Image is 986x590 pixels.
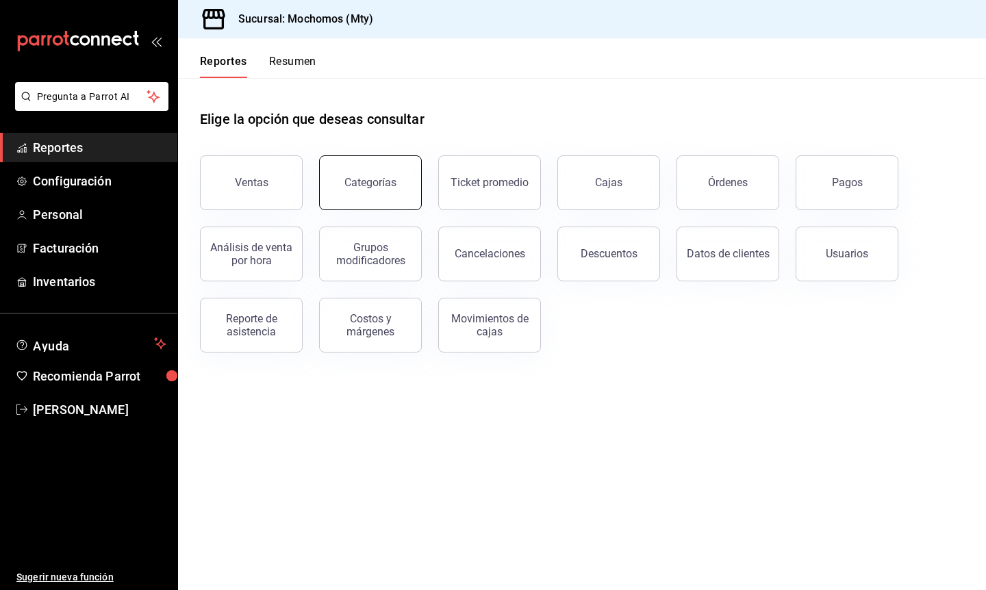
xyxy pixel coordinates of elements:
button: Ventas [200,155,303,210]
span: Configuración [33,172,166,190]
div: Movimientos de cajas [447,312,532,338]
span: Sugerir nueva función [16,570,166,585]
button: Datos de clientes [677,227,779,281]
button: Pagos [796,155,898,210]
div: Ticket promedio [451,176,529,189]
button: Grupos modificadores [319,227,422,281]
span: Personal [33,205,166,224]
button: Costos y márgenes [319,298,422,352]
div: Reporte de asistencia [209,312,294,338]
button: Órdenes [677,155,779,210]
button: Pregunta a Parrot AI [15,82,168,111]
button: Resumen [269,55,316,78]
div: Datos de clientes [687,247,770,260]
span: Ayuda [33,335,149,352]
div: Análisis de venta por hora [209,241,294,267]
button: Usuarios [796,227,898,281]
span: Inventarios [33,272,166,291]
div: Grupos modificadores [328,241,413,267]
div: Ventas [235,176,268,189]
div: navigation tabs [200,55,316,78]
span: Facturación [33,239,166,257]
div: Costos y márgenes [328,312,413,338]
button: Análisis de venta por hora [200,227,303,281]
button: Cancelaciones [438,227,541,281]
div: Categorías [344,176,396,189]
a: Cajas [557,155,660,210]
button: Ticket promedio [438,155,541,210]
div: Cancelaciones [455,247,525,260]
div: Pagos [832,176,863,189]
h1: Elige la opción que deseas consultar [200,109,425,129]
span: Pregunta a Parrot AI [37,90,147,104]
button: Categorías [319,155,422,210]
button: Descuentos [557,227,660,281]
button: Reportes [200,55,247,78]
div: Usuarios [826,247,868,260]
span: Reportes [33,138,166,157]
div: Órdenes [708,176,748,189]
span: Recomienda Parrot [33,367,166,385]
div: Cajas [595,175,623,191]
div: Descuentos [581,247,637,260]
span: [PERSON_NAME] [33,400,166,419]
button: Reporte de asistencia [200,298,303,352]
button: Movimientos de cajas [438,298,541,352]
h3: Sucursal: Mochomos (Mty) [227,11,373,27]
button: open_drawer_menu [151,36,162,47]
a: Pregunta a Parrot AI [10,99,168,114]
